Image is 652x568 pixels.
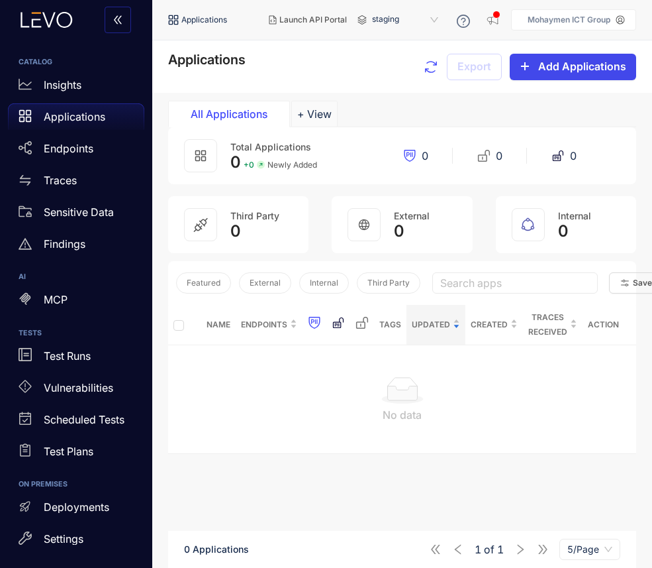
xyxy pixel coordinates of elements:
[510,54,636,80] button: plusAdd Applications
[357,272,420,294] button: Third Party
[230,152,241,172] span: 0
[230,141,311,152] span: Total Applications
[44,294,68,306] p: MCP
[250,278,281,288] span: External
[291,101,338,127] button: Add tab
[113,15,123,27] span: double-left
[558,222,569,241] span: 0
[187,278,220,288] span: Featured
[8,167,144,199] a: Traces
[8,374,144,406] a: Vulnerabilities
[19,58,134,66] h6: CATALOG
[497,543,504,555] span: 1
[44,382,113,394] p: Vulnerabilities
[184,543,249,555] span: 0 Applications
[8,199,144,231] a: Sensitive Data
[412,317,450,332] span: Updated
[19,329,134,337] h6: TESTS
[239,272,291,294] button: External
[475,543,481,555] span: 1
[422,150,428,162] span: 0
[201,305,236,345] th: Name
[8,406,144,438] a: Scheduled Tests
[179,409,626,421] div: No data
[241,317,287,332] span: Endpoints
[19,237,32,251] span: warning
[8,438,144,470] a: Test Plans
[310,278,338,288] span: Internal
[367,278,410,288] span: Third Party
[230,210,279,221] span: Third Party
[528,15,610,25] p: Mohaymen ICT Group
[8,103,144,135] a: Applications
[299,272,349,294] button: Internal
[523,305,582,345] th: Traces Received
[181,15,227,25] span: Applications
[8,526,144,557] a: Settings
[374,305,406,345] th: Tags
[19,273,134,281] h6: AI
[19,174,32,187] span: swap
[279,15,347,25] span: Launch API Portal
[372,9,441,30] span: staging
[44,111,105,123] p: Applications
[8,494,144,526] a: Deployments
[168,52,246,68] span: Applications
[8,72,144,103] a: Insights
[244,160,254,170] span: + 0
[44,414,124,426] p: Scheduled Tests
[179,108,279,120] div: All Applications
[230,222,241,241] span: 0
[582,305,625,345] th: Action
[465,305,523,345] th: Created
[44,445,93,457] p: Test Plans
[496,150,502,162] span: 0
[394,222,404,241] span: 0
[538,60,626,72] span: Add Applications
[19,481,134,488] h6: ON PREMISES
[44,238,85,250] p: Findings
[528,310,567,339] span: Traces Received
[475,543,504,555] span: of
[258,9,357,30] button: Launch API Portal
[471,317,508,332] span: Created
[8,287,144,319] a: MCP
[105,7,131,33] button: double-left
[44,206,114,218] p: Sensitive Data
[8,231,144,262] a: Findings
[394,210,430,221] span: External
[558,210,591,221] span: Internal
[447,54,502,80] button: Export
[176,272,231,294] button: Featured
[8,135,144,167] a: Endpoints
[44,533,83,545] p: Settings
[44,142,93,154] p: Endpoints
[8,343,144,374] a: Test Runs
[44,501,109,513] p: Deployments
[44,79,81,91] p: Insights
[44,350,91,362] p: Test Runs
[520,61,530,73] span: plus
[267,160,317,170] span: Newly Added
[570,150,577,162] span: 0
[44,174,77,186] p: Traces
[236,305,303,345] th: Endpoints
[567,540,612,559] span: 5/Page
